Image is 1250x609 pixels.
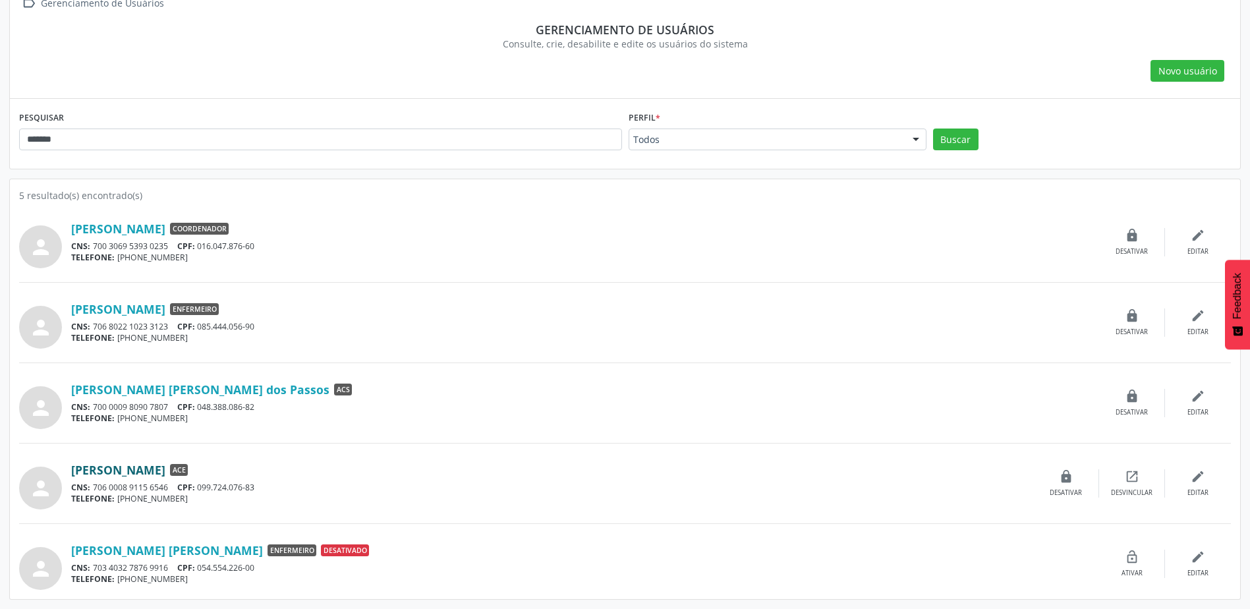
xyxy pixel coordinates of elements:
[177,241,195,252] span: CPF:
[71,382,329,397] a: [PERSON_NAME] [PERSON_NAME] dos Passos
[28,22,1222,37] div: Gerenciamento de usuários
[170,464,188,476] span: ACE
[71,321,90,332] span: CNS:
[1191,550,1205,564] i: edit
[19,108,64,129] label: PESQUISAR
[19,188,1231,202] div: 5 resultado(s) encontrado(s)
[71,463,165,477] a: [PERSON_NAME]
[170,223,229,235] span: Coordenador
[177,482,195,493] span: CPF:
[29,235,53,259] i: person
[1116,328,1148,337] div: Desativar
[1125,550,1139,564] i: lock_open
[28,37,1222,51] div: Consulte, crie, desabilite e edite os usuários do sistema
[71,573,1099,585] div: [PHONE_NUMBER]
[71,321,1099,332] div: 706 8022 1023 3123 085.444.056-90
[334,384,352,395] span: ACS
[1116,408,1148,417] div: Desativar
[1187,328,1208,337] div: Editar
[1191,308,1205,323] i: edit
[1225,260,1250,349] button: Feedback - Mostrar pesquisa
[71,332,1099,343] div: [PHONE_NUMBER]
[1232,273,1243,319] span: Feedback
[71,573,115,585] span: TELEFONE:
[1125,228,1139,243] i: lock
[29,477,53,500] i: person
[268,544,316,556] span: Enfermeiro
[1151,60,1224,82] button: Novo usuário
[1187,408,1208,417] div: Editar
[71,493,1033,504] div: [PHONE_NUMBER]
[29,396,53,420] i: person
[321,544,369,556] span: Desativado
[71,252,1099,263] div: [PHONE_NUMBER]
[71,543,263,558] a: [PERSON_NAME] [PERSON_NAME]
[177,562,195,573] span: CPF:
[1111,488,1152,498] div: Desvincular
[1191,469,1205,484] i: edit
[1059,469,1073,484] i: lock
[633,133,899,146] span: Todos
[71,413,115,424] span: TELEFONE:
[1191,228,1205,243] i: edit
[629,108,660,129] label: Perfil
[1187,488,1208,498] div: Editar
[1191,389,1205,403] i: edit
[177,321,195,332] span: CPF:
[71,332,115,343] span: TELEFONE:
[71,241,1099,252] div: 700 3069 5393 0235 016.047.876-60
[71,401,90,413] span: CNS:
[177,401,195,413] span: CPF:
[71,493,115,504] span: TELEFONE:
[1125,469,1139,484] i: open_in_new
[71,241,90,252] span: CNS:
[71,482,1033,493] div: 706 0008 9115 6546 099.724.076-83
[1125,389,1139,403] i: lock
[71,221,165,236] a: [PERSON_NAME]
[170,303,219,315] span: Enfermeiro
[71,482,90,493] span: CNS:
[71,562,1099,573] div: 703 4032 7876 9916 054.554.226-00
[1125,308,1139,323] i: lock
[71,562,90,573] span: CNS:
[1187,569,1208,578] div: Editar
[71,413,1099,424] div: [PHONE_NUMBER]
[1187,247,1208,256] div: Editar
[1122,569,1143,578] div: Ativar
[71,252,115,263] span: TELEFONE:
[71,302,165,316] a: [PERSON_NAME]
[1050,488,1082,498] div: Desativar
[29,316,53,339] i: person
[933,129,979,151] button: Buscar
[1158,64,1217,78] span: Novo usuário
[1116,247,1148,256] div: Desativar
[71,401,1099,413] div: 700 0009 8090 7807 048.388.086-82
